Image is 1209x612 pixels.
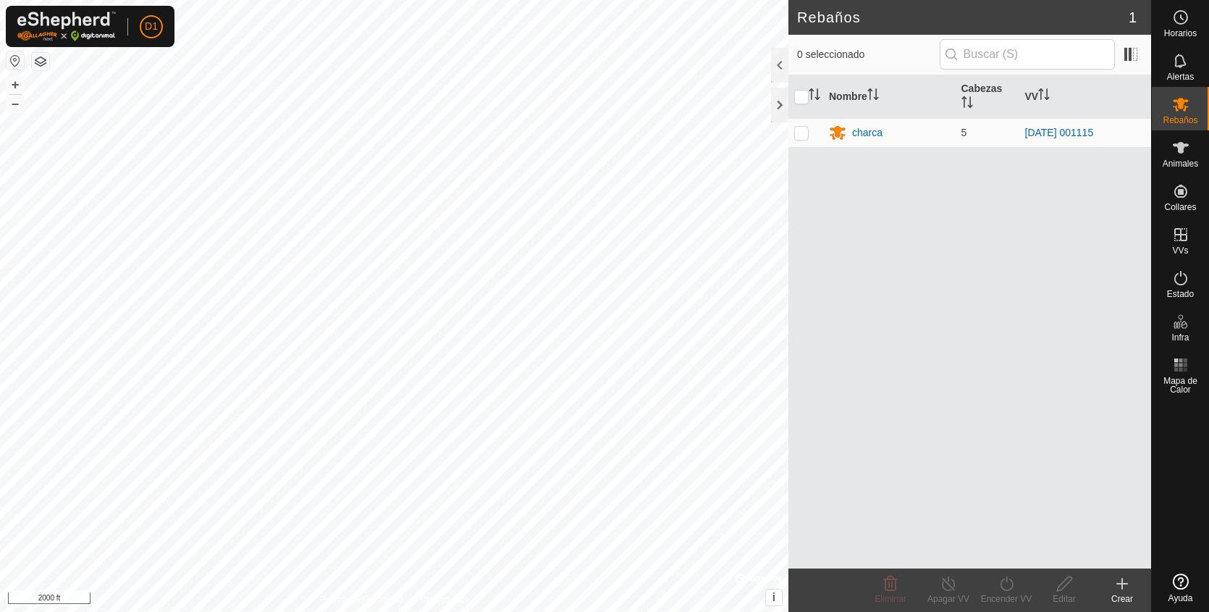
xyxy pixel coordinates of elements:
span: Rebaños [1163,116,1197,125]
p-sorticon: Activar para ordenar [1038,91,1050,102]
span: 0 seleccionado [797,47,940,62]
span: D1 [145,19,158,34]
div: Crear [1093,592,1151,605]
input: Buscar (S) [940,39,1115,70]
span: Horarios [1164,29,1197,38]
span: 5 [961,127,967,138]
div: Editar [1035,592,1093,605]
button: + [7,76,24,93]
th: Cabezas [956,75,1019,119]
a: [DATE] 001115 [1025,127,1094,138]
span: Collares [1164,203,1196,211]
p-sorticon: Activar para ordenar [867,91,879,102]
span: 1 [1129,7,1137,28]
div: Apagar VV [919,592,977,605]
span: Eliminar [875,594,906,604]
div: Encender VV [977,592,1035,605]
span: Animales [1163,159,1198,168]
button: Restablecer Mapa [7,52,24,70]
span: i [772,591,775,603]
a: Contáctenos [421,593,469,606]
span: Alertas [1167,72,1194,81]
a: Ayuda [1152,568,1209,608]
th: Nombre [823,75,956,119]
button: i [766,590,782,605]
a: Política de Privacidad [319,593,403,606]
span: Estado [1167,290,1194,298]
span: VVs [1172,246,1188,255]
button: – [7,95,24,112]
span: Ayuda [1168,594,1193,603]
p-sorticon: Activar para ordenar [961,98,973,110]
div: charca [852,125,882,141]
span: Mapa de Calor [1155,377,1205,394]
button: Capas del Mapa [32,53,49,70]
p-sorticon: Activar para ordenar [809,91,820,102]
img: Logo Gallagher [17,12,116,41]
span: Infra [1171,333,1189,342]
th: VV [1019,75,1152,119]
h2: Rebaños [797,9,1129,26]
